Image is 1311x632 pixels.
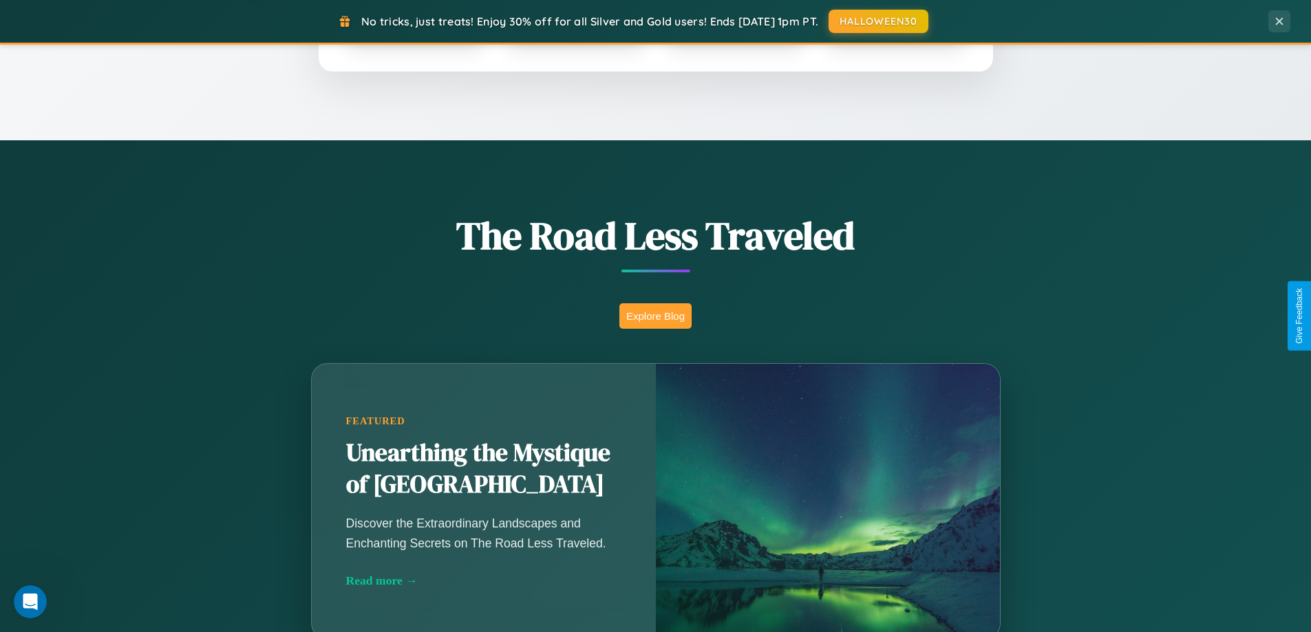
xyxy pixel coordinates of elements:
button: HALLOWEEN30 [829,10,928,33]
h2: Unearthing the Mystique of [GEOGRAPHIC_DATA] [346,437,621,501]
div: Featured [346,415,621,427]
p: Discover the Extraordinary Landscapes and Enchanting Secrets on The Road Less Traveled. [346,514,621,552]
button: Explore Blog [619,303,692,329]
iframe: Intercom live chat [14,585,47,618]
div: Give Feedback [1294,288,1304,344]
h1: The Road Less Traveled [243,209,1069,262]
span: No tricks, just treats! Enjoy 30% off for all Silver and Gold users! Ends [DATE] 1pm PT. [361,14,818,28]
div: Read more → [346,574,621,588]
